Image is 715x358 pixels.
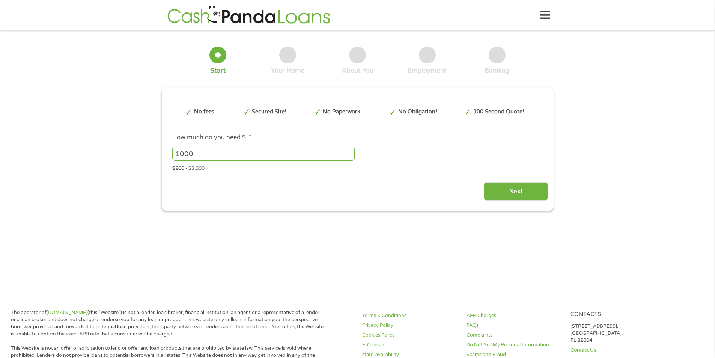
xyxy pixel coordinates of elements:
[11,309,324,338] p: The operator of (this “Website”) is not a lender, loan broker, financial institution, an agent or...
[362,341,458,349] a: E-Consent
[467,332,562,339] a: Complaints
[408,66,447,75] div: Employment
[485,66,509,75] div: Banking
[362,332,458,339] a: Cookies Policy
[570,347,666,354] a: Contact Us
[323,108,362,116] p: No Paperwork!
[271,66,305,75] div: Your Home
[570,323,666,344] p: [STREET_ADDRESS], [GEOGRAPHIC_DATA], FL 32804.
[172,134,251,142] label: How much do you need $
[473,108,524,116] p: 100 Second Quote!
[570,311,666,318] h4: Contacts
[210,66,226,75] div: Start
[484,182,548,201] input: Next
[467,341,562,349] a: Do Not Sell My Personal Information
[467,322,562,329] a: FAQs
[194,108,216,116] p: No fees!
[467,312,562,319] a: APR Charges
[362,312,458,319] a: Terms & Conditions
[342,66,373,75] div: About You
[165,5,333,26] img: GetLoanNow Logo
[362,322,458,329] a: Privacy Policy
[172,162,542,172] div: $200 - $3,000
[252,108,286,116] p: Secured Site!
[398,108,437,116] p: No Obligation!
[47,310,87,316] a: [DOMAIN_NAME]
